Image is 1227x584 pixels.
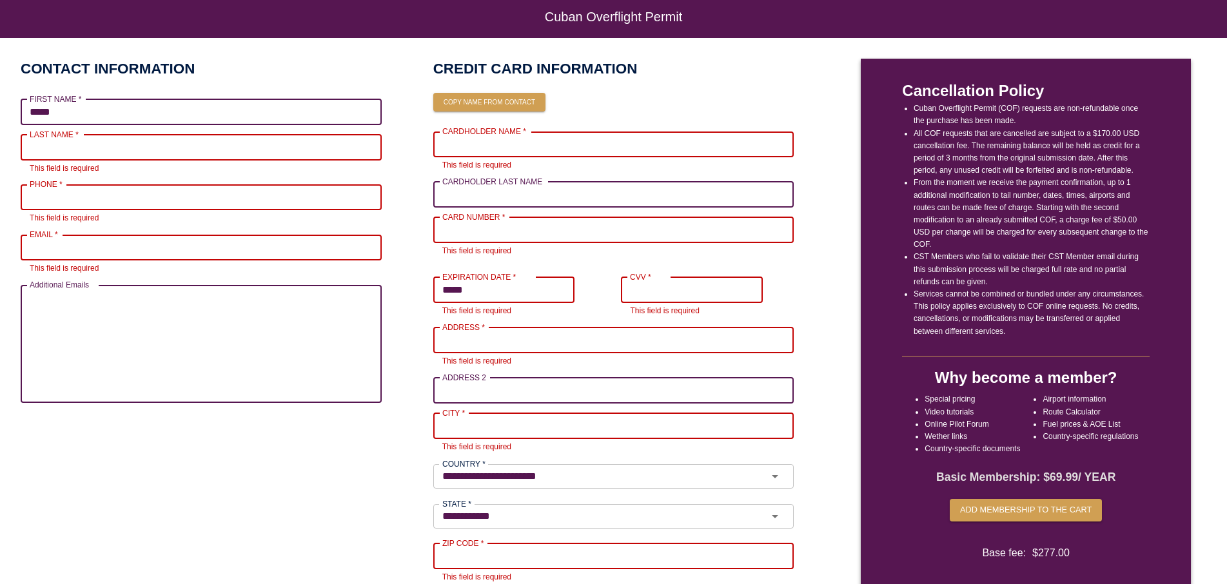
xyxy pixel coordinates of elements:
[936,471,1115,483] strong: Basic Membership: $ 69.99 / YEAR
[1043,393,1138,405] li: Airport information
[442,126,526,137] label: CARDHOLDER NAME *
[433,59,794,79] h2: CREDIT CARD INFORMATION
[442,271,516,282] label: EXPIRATION DATE *
[1032,545,1070,561] span: $ 277.00
[30,229,58,240] label: EMAIL *
[442,538,484,549] label: ZIP CODE *
[902,79,1150,102] p: Cancellation Policy
[925,443,1020,455] li: Country-specific documents
[442,407,465,418] label: CITY *
[442,211,505,222] label: CARD NUMBER *
[442,245,785,258] p: This field is required
[914,251,1150,288] li: CST Members who fail to validate their CST Member email during this submission process will be ch...
[30,93,81,104] label: FIRST NAME *
[914,102,1150,127] li: Cuban Overflight Permit (COF) requests are non-refundable once the purchase has been made.
[1043,431,1138,443] li: Country-specific regulations
[442,571,785,584] p: This field is required
[30,162,373,175] p: This field is required
[950,499,1102,521] button: Add membership to the cart
[914,288,1150,338] li: Services cannot be combined or bundled under any circumstances. This policy applies exclusively t...
[30,279,89,290] label: Additional Emails
[442,441,785,454] p: This field is required
[1043,406,1138,418] li: Route Calculator
[433,93,545,112] button: Copy name from contact
[442,322,485,333] label: ADDRESS *
[630,271,651,282] label: CVV *
[761,507,790,525] button: Open
[442,372,486,383] label: ADDRESS 2
[925,406,1020,418] li: Video tutorials
[914,128,1150,177] li: All COF requests that are cancelled are subject to a $170.00 USD cancellation fee. The remaining ...
[914,177,1150,251] li: From the moment we receive the payment confirmation, up to 1 additional modification to tail numb...
[30,262,373,275] p: This field is required
[442,458,486,469] label: COUNTRY *
[21,59,195,79] h2: CONTACT INFORMATION
[52,16,1175,17] h6: Cuban Overflight Permit
[442,176,542,187] label: CARDHOLDER LAST NAME
[982,545,1026,561] span: Base fee:
[925,393,1020,405] li: Special pricing
[925,431,1020,443] li: Wether links
[442,159,785,172] p: This field is required
[442,305,591,318] p: This field is required
[30,129,79,140] label: LAST NAME *
[935,367,1117,389] h4: Why become a member?
[761,467,790,485] button: Open
[30,179,63,190] label: PHONE *
[30,405,373,418] p: Up to X email addresses separated by a comma
[1043,418,1138,431] li: Fuel prices & AOE List
[925,418,1020,431] li: Online Pilot Forum
[442,498,471,509] label: STATE *
[630,305,778,318] p: This field is required
[30,212,373,225] p: This field is required
[442,355,785,368] p: This field is required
